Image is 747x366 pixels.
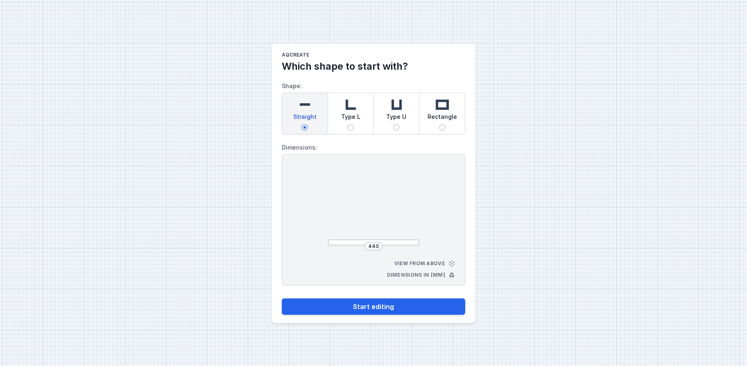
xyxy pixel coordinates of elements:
[434,96,450,113] img: rectangle.svg
[388,96,405,113] img: u-shaped.svg
[282,52,465,60] h1: AQcreate
[293,113,317,124] span: Straight
[341,113,360,124] span: Type L
[297,96,313,113] img: straight.svg
[282,141,465,154] label: Dimensions:
[393,124,400,131] input: Type U
[282,60,465,73] h2: Which shape to start with?
[428,113,457,124] span: Rectangle
[367,243,380,250] input: Dimension [mm]
[386,113,406,124] span: Type U
[301,124,308,131] input: Straight
[282,298,465,315] button: Start editing
[347,124,354,131] input: Type L
[342,96,359,113] img: l-shaped.svg
[282,80,465,134] label: Shape:
[439,124,446,131] input: Rectangle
